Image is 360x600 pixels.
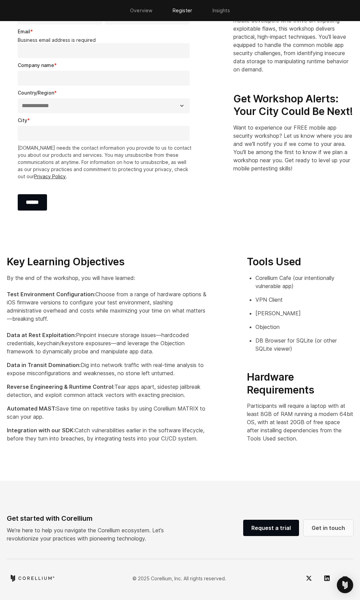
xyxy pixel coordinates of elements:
legend: Business email address is required [18,37,192,43]
p: We’re here to help you navigate the Corellium ecosystem. Let’s revolutionize your practices with ... [7,526,181,543]
a: LinkedIn [319,570,335,586]
h3: Tools Used [247,255,353,268]
a: YouTube [337,570,353,586]
strong: Automated MAST: [7,405,56,412]
p: © 2025 Corellium, Inc. All rights reserved. [132,575,226,582]
p: Dig into network traffic with real-time analysis to expose misconfigurations and weaknesses, no s... [7,361,207,377]
strong: Test Environment Configuration: [7,291,95,298]
strong: Data at Rest Exploitation: [7,332,76,338]
a: Request a trial [243,520,299,536]
p: VPN Client [255,296,353,304]
p: [PERSON_NAME] [255,309,353,317]
p: Want to experience our FREE mobile app security workshop? Let us know where you are and we'll not... [233,123,353,172]
strong: Reverse Engineering & Runtime Control: [7,383,114,390]
p: By the end of the workshop, you will have learned: Choose from a range of hardware options & iOS ... [7,274,207,355]
strong: Data in Transit Domination: [7,362,81,368]
p: Save time on repetitive tasks by using Corellium MATRIX to scan your app. [7,404,207,421]
div: Get started with Corellium [7,513,181,523]
p: [DOMAIN_NAME] needs the contact information you provide to us to contact you about our products a... [18,144,192,180]
p: Participants will require a laptop with at least 8GB of RAM running a modern 64bit OS, with at le... [247,402,353,443]
strong: Integration with our SDK: [7,427,75,434]
h3: Get Workshop Alerts: Your City Could Be Next! [233,93,353,118]
a: Get in touch [303,520,353,536]
p: Corellium Cafe (our intentionally vulnerable app) [255,274,353,290]
p: Tear apps apart, sidestep jailbreak detection, and exploit common attack vectors with exacting pr... [7,383,207,399]
a: Privacy Policy [34,173,66,179]
span: Country/Region [18,90,54,96]
p: Objection [255,323,353,331]
a: Twitter [301,570,317,586]
span: Email [18,29,30,34]
a: Corellium home [10,575,55,582]
h3: Key Learning Objectives [7,255,207,268]
h3: Hardware Requirements [247,358,353,397]
p: DB Browser for SQLite (or other SQLite viewer) [255,336,353,353]
div: Open Intercom Messenger [337,577,353,593]
span: Company name [18,62,54,68]
span: City [18,117,27,123]
p: Catch vulnerabilities earlier in the software lifecycle, before they turn into breaches, by integ... [7,426,207,443]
